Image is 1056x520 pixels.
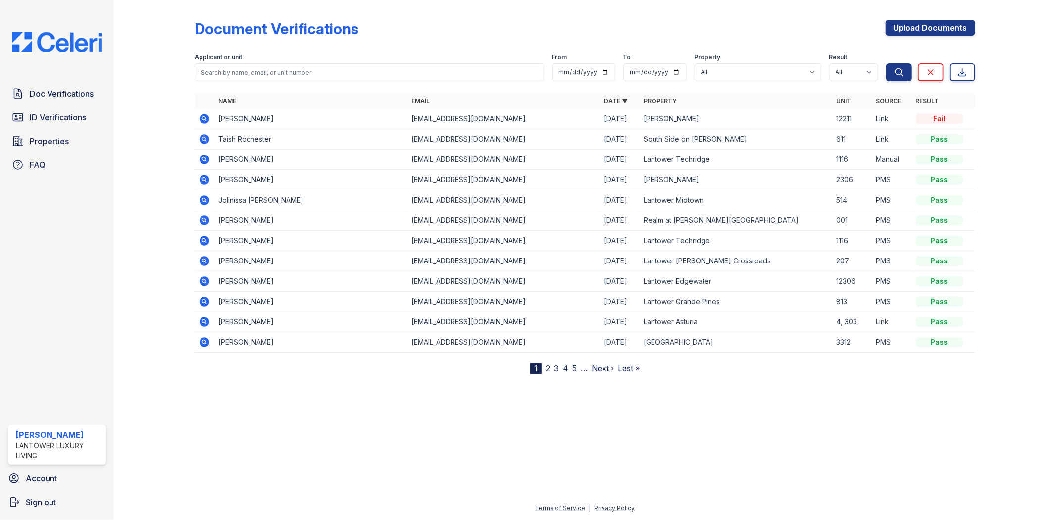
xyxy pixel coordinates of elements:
td: [EMAIL_ADDRESS][DOMAIN_NAME] [407,150,600,170]
a: Properties [8,131,106,151]
td: 4, 303 [833,312,872,332]
td: [PERSON_NAME] [214,312,407,332]
div: Pass [916,337,963,347]
span: Sign out [26,496,56,508]
td: Link [872,109,912,129]
td: Jolinissa [PERSON_NAME] [214,190,407,210]
a: Doc Verifications [8,84,106,104]
span: Account [26,472,57,484]
td: 611 [833,129,872,150]
td: 3312 [833,332,872,353]
label: Result [829,53,848,61]
td: Lantower Techridge [640,150,832,170]
td: PMS [872,190,912,210]
td: [DATE] [600,251,640,271]
td: 1116 [833,150,872,170]
a: Date ▼ [604,97,628,104]
td: [EMAIL_ADDRESS][DOMAIN_NAME] [407,109,600,129]
span: FAQ [30,159,46,171]
td: Lantower Midtown [640,190,832,210]
div: Pass [916,276,963,286]
td: [DATE] [600,332,640,353]
a: ID Verifications [8,107,106,127]
td: PMS [872,292,912,312]
a: Privacy Policy [595,504,635,512]
a: 2 [546,364,550,373]
td: [EMAIL_ADDRESS][DOMAIN_NAME] [407,231,600,251]
a: Next › [592,364,614,373]
td: [DATE] [600,109,640,129]
td: South Side on [PERSON_NAME] [640,129,832,150]
div: Pass [916,236,963,246]
a: Source [876,97,902,104]
label: Property [695,53,721,61]
td: [DATE] [600,292,640,312]
span: ID Verifications [30,111,86,123]
td: [GEOGRAPHIC_DATA] [640,332,832,353]
a: Sign out [4,492,110,512]
td: [DATE] [600,129,640,150]
div: Pass [916,215,963,225]
div: 1 [530,363,542,374]
td: Lantower [PERSON_NAME] Crossroads [640,251,832,271]
td: PMS [872,332,912,353]
td: Lantower Techridge [640,231,832,251]
td: PMS [872,231,912,251]
td: [DATE] [600,190,640,210]
td: 001 [833,210,872,231]
div: Pass [916,175,963,185]
td: Manual [872,150,912,170]
div: | [589,504,591,512]
span: … [581,363,588,374]
td: [PERSON_NAME] [214,332,407,353]
td: Taish Rochester [214,129,407,150]
a: Account [4,468,110,488]
td: [PERSON_NAME] [214,210,407,231]
td: 813 [833,292,872,312]
td: 12211 [833,109,872,129]
div: Document Verifications [195,20,358,38]
td: [EMAIL_ADDRESS][DOMAIN_NAME] [407,210,600,231]
td: Realm at [PERSON_NAME][GEOGRAPHIC_DATA] [640,210,832,231]
a: Name [218,97,236,104]
td: Lantower Grande Pines [640,292,832,312]
td: Lantower Asturia [640,312,832,332]
td: [DATE] [600,170,640,190]
a: Upload Documents [886,20,975,36]
a: Property [644,97,677,104]
label: From [552,53,567,61]
td: PMS [872,251,912,271]
td: [PERSON_NAME] [214,150,407,170]
td: [PERSON_NAME] [640,109,832,129]
td: PMS [872,170,912,190]
div: [PERSON_NAME] [16,429,102,441]
td: [EMAIL_ADDRESS][DOMAIN_NAME] [407,312,600,332]
td: [EMAIL_ADDRESS][DOMAIN_NAME] [407,190,600,210]
td: [DATE] [600,312,640,332]
td: 1116 [833,231,872,251]
td: [EMAIL_ADDRESS][DOMAIN_NAME] [407,271,600,292]
a: Last » [618,364,640,373]
td: [DATE] [600,271,640,292]
td: 12306 [833,271,872,292]
label: Applicant or unit [195,53,242,61]
div: Pass [916,155,963,164]
td: [DATE] [600,210,640,231]
div: Fail [916,114,963,124]
input: Search by name, email, or unit number [195,63,544,81]
td: [PERSON_NAME] [214,109,407,129]
a: Email [411,97,430,104]
a: FAQ [8,155,106,175]
td: 2306 [833,170,872,190]
td: [PERSON_NAME] [214,292,407,312]
td: PMS [872,210,912,231]
a: Result [916,97,939,104]
td: [EMAIL_ADDRESS][DOMAIN_NAME] [407,292,600,312]
img: CE_Logo_Blue-a8612792a0a2168367f1c8372b55b34899dd931a85d93a1a3d3e32e68fde9ad4.png [4,32,110,52]
div: Pass [916,134,963,144]
td: [DATE] [600,150,640,170]
span: Properties [30,135,69,147]
a: Unit [837,97,852,104]
td: 514 [833,190,872,210]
